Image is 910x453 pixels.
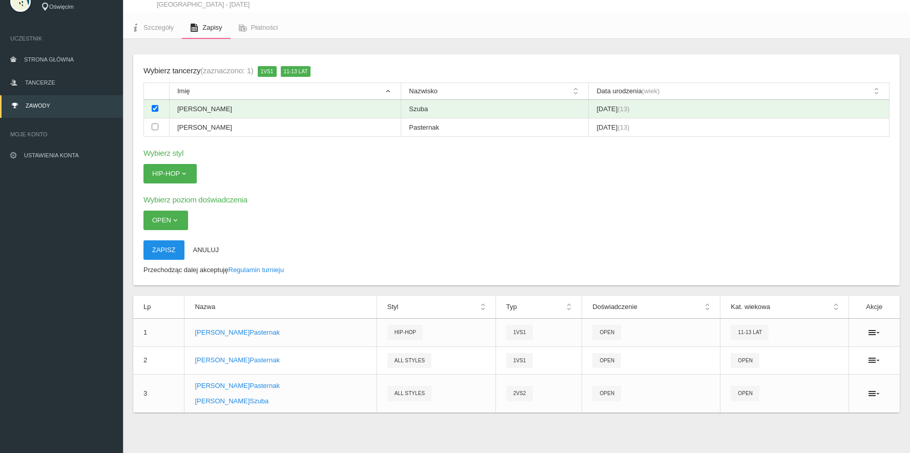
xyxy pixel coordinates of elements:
[589,83,890,100] th: Data urodzenia
[170,118,401,137] td: [PERSON_NAME]
[229,266,284,274] a: Regulamin turnieju
[143,194,890,205] h6: Wybierz poziom doświadczenia
[731,353,759,368] span: OPEN
[143,24,174,31] span: Szczegóły
[589,100,890,118] td: [DATE]
[731,386,759,401] span: OPEN
[251,24,278,31] span: Płatności
[387,353,432,368] span: All styles
[170,100,401,118] td: [PERSON_NAME]
[143,65,254,77] div: Wybierz tancerzy
[143,147,890,159] h6: Wybierz styl
[642,87,660,95] span: (wiek)
[195,396,366,406] p: [PERSON_NAME] Szuba
[133,375,184,413] td: 3
[506,386,533,401] span: 2vs2
[582,296,720,319] th: Doświadczenie
[157,1,250,8] small: [GEOGRAPHIC_DATA] - [DATE]
[143,211,188,230] button: Open
[24,152,79,158] span: Ustawienia konta
[24,56,74,63] span: Strona główna
[182,16,230,39] a: Zapisy
[506,325,533,340] span: 1vs1
[195,355,366,365] p: [PERSON_NAME] Pasternak
[387,386,432,401] span: All styles
[592,353,621,368] span: Open
[281,66,311,76] span: 11-13 lat
[133,319,184,346] td: 1
[200,66,253,75] span: (zaznaczono: 1)
[231,16,286,39] a: Płatności
[133,346,184,374] td: 2
[592,386,621,401] span: Open
[143,240,184,260] button: Zapisz
[25,79,55,86] span: Tancerze
[495,296,582,319] th: Typ
[258,66,277,76] span: 1vs1
[195,327,366,338] p: [PERSON_NAME] Pasternak
[143,164,197,183] button: Hip-hop
[41,3,113,11] div: Oświęcim
[731,325,769,340] span: 11-13 lat
[592,325,621,340] span: Open
[849,296,900,319] th: Akcje
[26,102,50,109] span: Zawody
[401,83,589,100] th: Nazwisko
[195,381,366,391] p: [PERSON_NAME] Pasternak
[401,118,589,137] td: Pasternak
[617,123,629,131] span: (13)
[387,325,423,340] span: Hip-hop
[377,296,495,319] th: Styl
[10,33,113,44] span: Uczestnik
[184,240,228,260] button: Anuluj
[589,118,890,137] td: [DATE]
[123,16,182,39] a: Szczegóły
[401,100,589,118] td: Szuba
[143,265,890,275] p: Przechodząc dalej akceptuję
[617,105,629,113] span: (13)
[133,296,184,319] th: Lp
[184,296,377,319] th: Nazwa
[170,83,401,100] th: Imię
[720,296,849,319] th: Kat. wiekowa
[202,24,222,31] span: Zapisy
[506,353,533,368] span: 1vs1
[10,129,113,139] span: Moje konto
